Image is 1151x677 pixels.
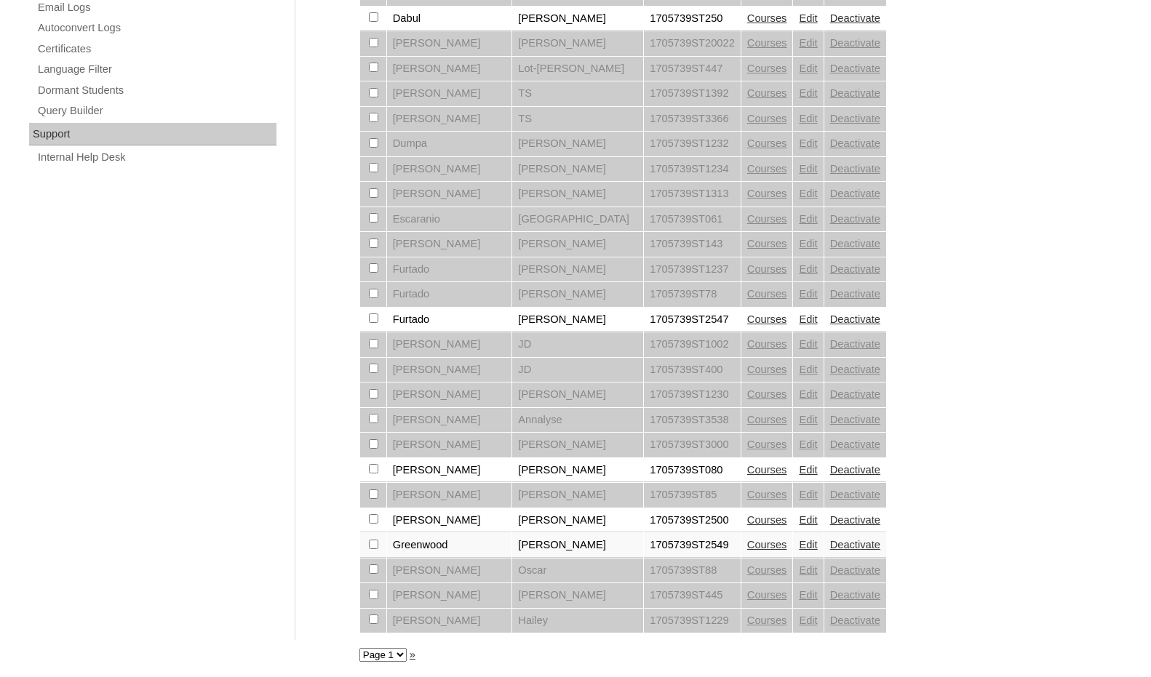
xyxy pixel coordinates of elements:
a: Edit [799,364,817,375]
a: Edit [799,438,817,450]
a: Courses [747,238,787,249]
a: Language Filter [36,60,276,79]
td: [PERSON_NAME] [387,332,512,357]
a: Deactivate [830,87,880,99]
td: [PERSON_NAME] [387,107,512,132]
td: 1705739ST2500 [644,508,741,533]
td: 1705739ST3366 [644,107,741,132]
a: Deactivate [830,163,880,175]
a: Courses [747,438,787,450]
td: TS [512,107,643,132]
td: 1705739ST3000 [644,433,741,457]
a: Deactivate [830,188,880,199]
a: Edit [799,188,817,199]
a: Courses [747,464,787,476]
td: [PERSON_NAME] [512,282,643,307]
td: 1705739ST447 [644,57,741,81]
a: Courses [747,37,787,49]
a: Edit [799,514,817,526]
a: Edit [799,589,817,601]
td: JD [512,332,643,357]
a: Courses [747,414,787,425]
td: [PERSON_NAME] [512,157,643,182]
td: [PERSON_NAME] [512,308,643,332]
a: Deactivate [830,12,880,24]
a: Query Builder [36,102,276,120]
a: Courses [747,539,787,550]
a: Edit [799,163,817,175]
td: [PERSON_NAME] [512,257,643,282]
td: 1705739ST445 [644,583,741,608]
td: 1705739ST2549 [644,533,741,558]
td: [PERSON_NAME] [512,182,643,207]
a: Deactivate [830,614,880,626]
a: Deactivate [830,364,880,375]
a: Courses [747,514,787,526]
td: Greenwood [387,533,512,558]
td: 1705739ST1229 [644,609,741,633]
td: 1705739ST88 [644,558,741,583]
a: Deactivate [830,438,880,450]
a: Deactivate [830,263,880,275]
td: [PERSON_NAME] [387,232,512,257]
td: [PERSON_NAME] [387,358,512,382]
td: TS [512,81,643,106]
a: Courses [747,564,787,576]
a: Courses [747,188,787,199]
a: Deactivate [830,464,880,476]
td: Escaranio [387,207,512,232]
td: [PERSON_NAME] [387,382,512,407]
a: Courses [747,12,787,24]
a: Courses [747,614,787,626]
td: [PERSON_NAME] [512,458,643,483]
a: Deactivate [830,288,880,300]
a: Edit [799,113,817,124]
a: Edit [799,87,817,99]
td: [PERSON_NAME] [387,157,512,182]
a: Deactivate [830,113,880,124]
td: [PERSON_NAME] [387,508,512,533]
a: Edit [799,388,817,400]
td: [PERSON_NAME] [387,408,512,433]
a: Courses [747,113,787,124]
a: Edit [799,213,817,225]
a: Deactivate [830,388,880,400]
td: [PERSON_NAME] [387,458,512,483]
td: 1705739ST2547 [644,308,741,332]
td: 1705739ST061 [644,207,741,232]
a: Deactivate [830,213,880,225]
a: Deactivate [830,137,880,149]
td: Furtado [387,257,512,282]
td: Lot-[PERSON_NAME] [512,57,643,81]
td: 1705739ST3538 [644,408,741,433]
td: 1705739ST1230 [644,382,741,407]
td: [PERSON_NAME] [512,132,643,156]
a: Courses [747,388,787,400]
a: Courses [747,313,787,325]
td: 1705739ST20022 [644,31,741,56]
a: Edit [799,313,817,325]
td: [PERSON_NAME] [387,81,512,106]
a: Deactivate [830,514,880,526]
a: Edit [799,489,817,500]
a: Courses [747,263,787,275]
a: Courses [747,489,787,500]
a: Autoconvert Logs [36,19,276,37]
td: Oscar [512,558,643,583]
a: Edit [799,414,817,425]
div: Support [29,123,276,146]
a: Edit [799,238,817,249]
td: 1705739ST143 [644,232,741,257]
a: Courses [747,288,787,300]
a: Edit [799,37,817,49]
a: Courses [747,63,787,74]
td: 1705739ST400 [644,358,741,382]
td: [PERSON_NAME] [512,483,643,508]
td: Dabul [387,7,512,31]
a: Dormant Students [36,81,276,100]
td: 1705739ST1392 [644,81,741,106]
a: Certificates [36,40,276,58]
td: [PERSON_NAME] [387,182,512,207]
a: Edit [799,12,817,24]
td: [PERSON_NAME] [387,609,512,633]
